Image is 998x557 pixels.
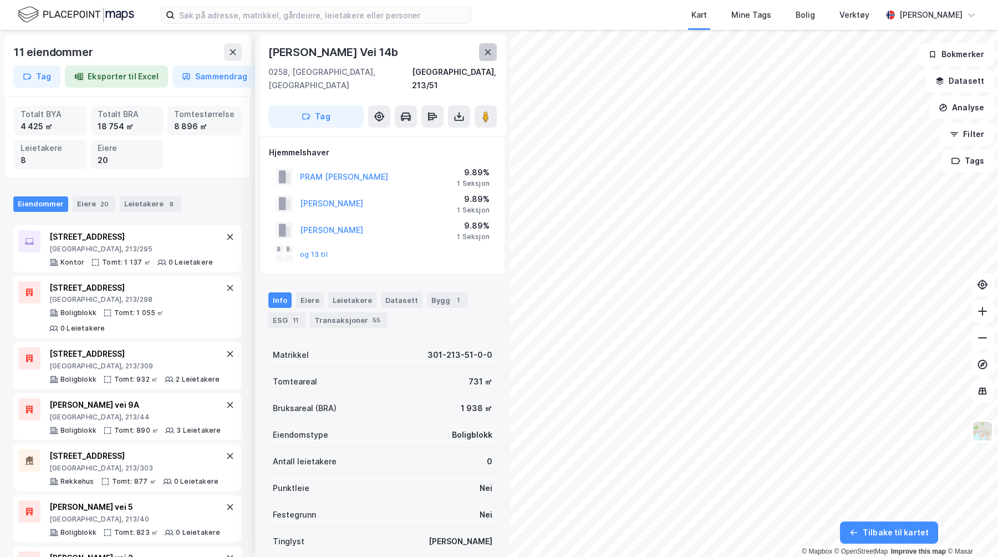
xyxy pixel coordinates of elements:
[943,504,998,557] div: Kontrollprogram for chat
[98,154,157,166] div: 20
[21,108,80,120] div: Totalt BYA
[49,449,218,463] div: [STREET_ADDRESS]
[480,508,492,521] div: Nei
[273,348,309,362] div: Matrikkel
[49,500,221,514] div: [PERSON_NAME] vei 5
[60,477,94,486] div: Rekkehus
[98,120,157,133] div: 18 754 ㎡
[176,375,220,384] div: 2 Leietakere
[21,120,80,133] div: 4 425 ㎡
[174,120,235,133] div: 8 896 ㎡
[839,8,869,22] div: Verktøy
[269,146,496,159] div: Hjemmelshaver
[268,292,292,308] div: Info
[21,142,80,154] div: Leietakere
[940,123,994,145] button: Filter
[412,65,497,92] div: [GEOGRAPHIC_DATA], 213/51
[172,65,257,88] button: Sammendrag
[114,528,158,537] div: Tomt: 823 ㎡
[370,315,383,326] div: 55
[60,324,105,333] div: 0 Leietakere
[802,548,832,555] a: Mapbox
[457,219,490,232] div: 9.89%
[273,535,304,548] div: Tinglyst
[13,43,95,61] div: 11 eiendommer
[268,65,412,92] div: 0258, [GEOGRAPHIC_DATA], [GEOGRAPHIC_DATA]
[166,199,177,210] div: 8
[461,402,492,415] div: 1 938 ㎡
[296,292,324,308] div: Eiere
[381,292,422,308] div: Datasett
[49,295,223,304] div: [GEOGRAPHIC_DATA], 213/298
[114,426,159,435] div: Tomt: 890 ㎡
[691,8,707,22] div: Kart
[273,508,316,521] div: Festegrunn
[174,477,218,486] div: 0 Leietakere
[899,8,963,22] div: [PERSON_NAME]
[21,154,80,166] div: 8
[469,375,492,388] div: 731 ㎡
[49,347,220,361] div: [STREET_ADDRESS]
[102,258,151,267] div: Tomt: 1 137 ㎡
[427,292,468,308] div: Bygg
[273,402,337,415] div: Bruksareal (BRA)
[834,548,888,555] a: OpenStreetMap
[60,308,96,317] div: Boligblokk
[49,245,213,254] div: [GEOGRAPHIC_DATA], 213/295
[273,455,337,468] div: Antall leietakere
[268,105,364,128] button: Tag
[840,521,938,544] button: Tilbake til kartet
[452,428,492,442] div: Boligblokk
[169,258,213,267] div: 0 Leietakere
[175,7,471,23] input: Søk på adresse, matrikkel, gårdeiere, leietakere eller personer
[731,8,771,22] div: Mine Tags
[919,43,994,65] button: Bokmerker
[49,230,213,244] div: [STREET_ADDRESS]
[972,421,993,442] img: Z
[60,258,84,267] div: Kontor
[926,70,994,92] button: Datasett
[176,528,220,537] div: 0 Leietakere
[120,196,181,212] div: Leietakere
[487,455,492,468] div: 0
[73,196,115,212] div: Eiere
[273,375,317,388] div: Tomteareal
[942,150,994,172] button: Tags
[13,65,60,88] button: Tag
[273,482,309,495] div: Punktleie
[176,426,221,435] div: 3 Leietakere
[457,166,490,179] div: 9.89%
[18,5,134,24] img: logo.f888ab2527a4732fd821a326f86c7f29.svg
[98,199,111,210] div: 20
[328,292,376,308] div: Leietakere
[49,281,223,295] div: [STREET_ADDRESS]
[60,426,96,435] div: Boligblokk
[457,206,490,215] div: 1 Seksjon
[429,535,492,548] div: [PERSON_NAME]
[268,312,305,328] div: ESG
[49,398,221,412] div: [PERSON_NAME] vei 9A
[98,142,157,154] div: Eiere
[457,232,490,241] div: 1 Seksjon
[457,193,490,206] div: 9.89%
[60,375,96,384] div: Boligblokk
[427,348,492,362] div: 301-213-51-0-0
[290,315,301,326] div: 11
[452,295,464,306] div: 1
[929,97,994,119] button: Analyse
[273,428,328,442] div: Eiendomstype
[49,515,221,524] div: [GEOGRAPHIC_DATA], 213/40
[480,482,492,495] div: Nei
[49,464,218,473] div: [GEOGRAPHIC_DATA], 213/303
[457,179,490,188] div: 1 Seksjon
[174,108,235,120] div: Tomtestørrelse
[114,375,158,384] div: Tomt: 932 ㎡
[796,8,815,22] div: Bolig
[49,362,220,371] div: [GEOGRAPHIC_DATA], 213/309
[112,477,156,486] div: Tomt: 877 ㎡
[943,504,998,557] iframe: Chat Widget
[268,43,400,61] div: [PERSON_NAME] Vei 14b
[891,548,946,555] a: Improve this map
[13,196,68,212] div: Eiendommer
[310,312,387,328] div: Transaksjoner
